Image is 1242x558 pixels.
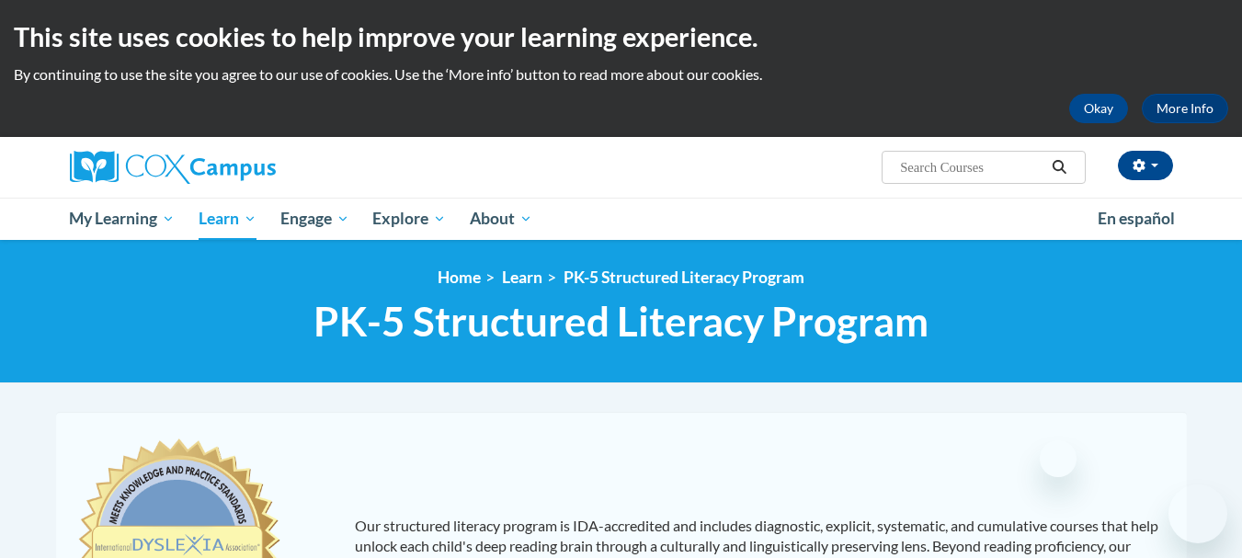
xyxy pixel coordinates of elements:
span: Engage [280,208,349,230]
a: En español [1086,199,1187,238]
span: Explore [372,208,446,230]
button: Okay [1069,94,1128,123]
input: Search Courses [898,156,1045,178]
button: Search [1045,156,1073,178]
span: My Learning [69,208,175,230]
p: By continuing to use the site you agree to our use of cookies. Use the ‘More info’ button to read... [14,64,1228,85]
a: Cox Campus [70,151,419,184]
img: Cox Campus [70,151,276,184]
span: En español [1098,209,1175,228]
span: PK-5 Structured Literacy Program [313,297,929,346]
a: Explore [360,198,458,240]
iframe: Close message [1040,440,1077,477]
a: PK-5 Structured Literacy Program [564,268,804,287]
button: Account Settings [1118,151,1173,180]
span: About [470,208,532,230]
a: Engage [268,198,361,240]
span: Learn [199,208,256,230]
div: Main menu [42,198,1201,240]
a: My Learning [58,198,188,240]
a: More Info [1142,94,1228,123]
a: Learn [502,268,542,287]
a: About [458,198,544,240]
a: Home [438,268,481,287]
a: Learn [187,198,268,240]
iframe: Button to launch messaging window [1168,484,1227,543]
h2: This site uses cookies to help improve your learning experience. [14,18,1228,55]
